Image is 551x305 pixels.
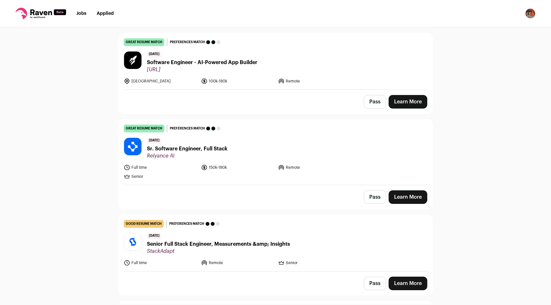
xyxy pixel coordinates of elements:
[124,164,197,171] li: Full time
[364,95,386,109] button: Pass
[389,190,427,204] a: Learn More
[124,138,141,155] img: 283867d76e61ed1d826ae502c0216f06719545e6bef2d263d87b8a473206abb2.jpg
[525,8,536,19] button: Open dropdown
[389,95,427,109] a: Learn More
[124,78,197,84] li: [GEOGRAPHIC_DATA]
[124,233,141,251] img: 11aa863f6e21153f3acd5b02def351a6761094b33d28df3adb315cf3692342b3.jpg
[147,240,290,248] span: Senior Full Stack Engineer, Measurements &amp; Insights
[97,11,114,16] a: Applied
[364,277,386,290] button: Pass
[147,138,161,144] span: [DATE]
[278,78,352,84] li: Remote
[124,38,164,46] div: great resume match
[124,260,197,266] li: Full time
[147,51,161,57] span: [DATE]
[119,215,432,271] a: good resume match Preferences match [DATE] Senior Full Stack Engineer, Measurements &amp; Insight...
[201,260,275,266] li: Remote
[124,173,197,180] li: Senior
[124,125,164,132] div: great resume match
[170,125,205,132] span: Preferences match
[76,11,86,16] a: Jobs
[525,8,536,19] img: 1438337-medium_jpg
[119,33,432,90] a: great resume match Preferences match [DATE] Software Engineer - AI-Powered App Builder [URL] [GEO...
[201,164,275,171] li: 150k-180k
[147,66,257,73] span: [URL]
[147,145,227,153] span: Sr. Software Engineer, Full Stack
[278,260,352,266] li: Senior
[278,164,352,171] li: Remote
[124,52,141,69] img: 8097ee311cff9817aaa34e4b91f266fe9a9491d7223b74acb83b9bbc77a6a287.jpg
[169,221,204,227] span: Preferences match
[147,153,227,159] span: Relyance AI
[147,233,161,239] span: [DATE]
[364,190,386,204] button: Pass
[170,39,205,45] span: Preferences match
[147,59,257,66] span: Software Engineer - AI-Powered App Builder
[124,220,164,228] div: good resume match
[201,78,275,84] li: 100k-180k
[389,277,427,290] a: Learn More
[119,119,432,185] a: great resume match Preferences match [DATE] Sr. Software Engineer, Full Stack Relyance AI Full ti...
[147,248,290,254] span: StackAdapt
